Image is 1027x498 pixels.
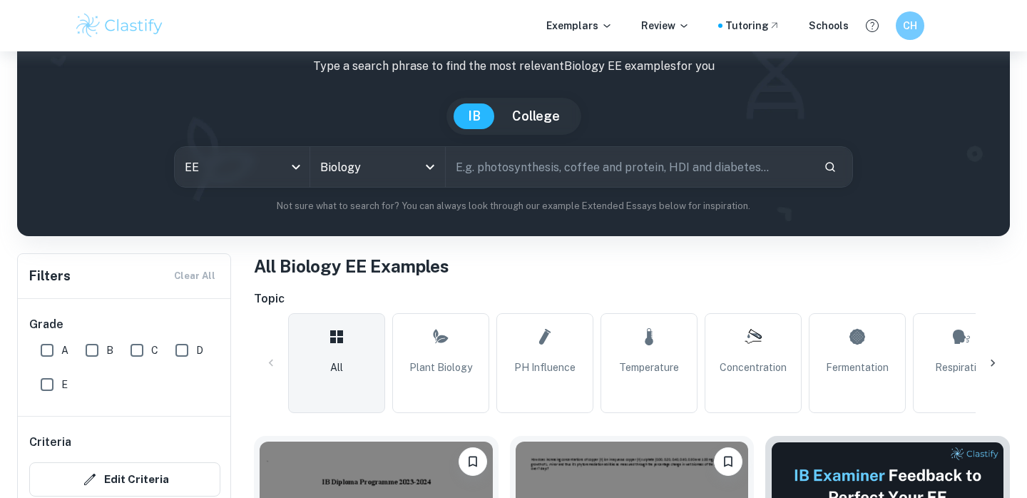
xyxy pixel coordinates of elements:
[714,447,742,476] button: Bookmark
[151,342,158,358] span: C
[935,360,988,375] span: Respiration
[29,462,220,497] button: Edit Criteria
[902,18,919,34] h6: CH
[74,11,165,40] img: Clastify logo
[61,377,68,392] span: E
[809,18,849,34] a: Schools
[818,155,842,179] button: Search
[420,157,440,177] button: Open
[29,434,71,451] h6: Criteria
[106,342,113,358] span: B
[619,360,679,375] span: Temperature
[459,447,487,476] button: Bookmark
[498,103,574,129] button: College
[29,199,998,213] p: Not sure what to search for? You can always look through our example Extended Essays below for in...
[175,147,310,187] div: EE
[446,147,812,187] input: E.g. photosynthesis, coffee and protein, HDI and diabetes...
[409,360,472,375] span: Plant Biology
[720,360,787,375] span: Concentration
[254,253,1010,279] h1: All Biology EE Examples
[896,11,924,40] button: CH
[29,316,220,333] h6: Grade
[454,103,495,129] button: IB
[61,342,68,358] span: A
[254,290,1010,308] h6: Topic
[330,360,343,375] span: All
[546,18,613,34] p: Exemplars
[29,58,998,75] p: Type a search phrase to find the most relevant Biology EE examples for you
[29,266,71,286] h6: Filters
[725,18,780,34] a: Tutoring
[196,342,203,358] span: D
[826,360,889,375] span: Fermentation
[860,14,884,38] button: Help and Feedback
[641,18,690,34] p: Review
[514,360,576,375] span: pH Influence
